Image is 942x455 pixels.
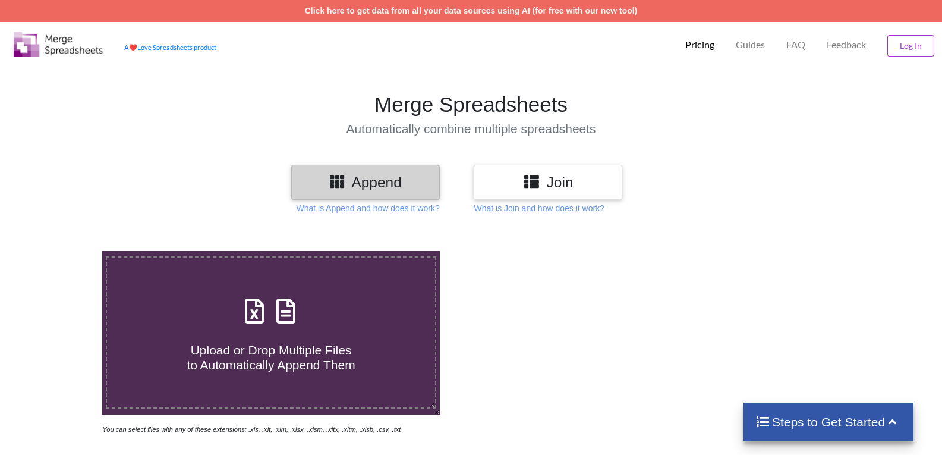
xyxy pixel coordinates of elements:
[736,39,765,51] p: Guides
[685,39,714,51] p: Pricing
[483,174,613,191] h3: Join
[827,40,866,49] span: Feedback
[786,39,805,51] p: FAQ
[296,202,439,214] p: What is Append and how does it work?
[14,32,103,57] img: Logo.png
[887,35,934,57] button: Log In
[755,415,902,429] h4: Steps to Get Started
[474,202,604,214] p: What is Join and how does it work?
[305,6,638,15] a: Click here to get data from all your data sources using AI (for free with our new tool)
[102,426,401,433] i: You can select files with any of these extensions: .xls, .xlt, .xlm, .xlsx, .xlsm, .xltx, .xltm, ...
[124,43,216,51] a: AheartLove Spreadsheets product
[187,343,355,372] span: Upload or Drop Multiple Files to Automatically Append Them
[129,43,137,51] span: heart
[300,174,431,191] h3: Append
